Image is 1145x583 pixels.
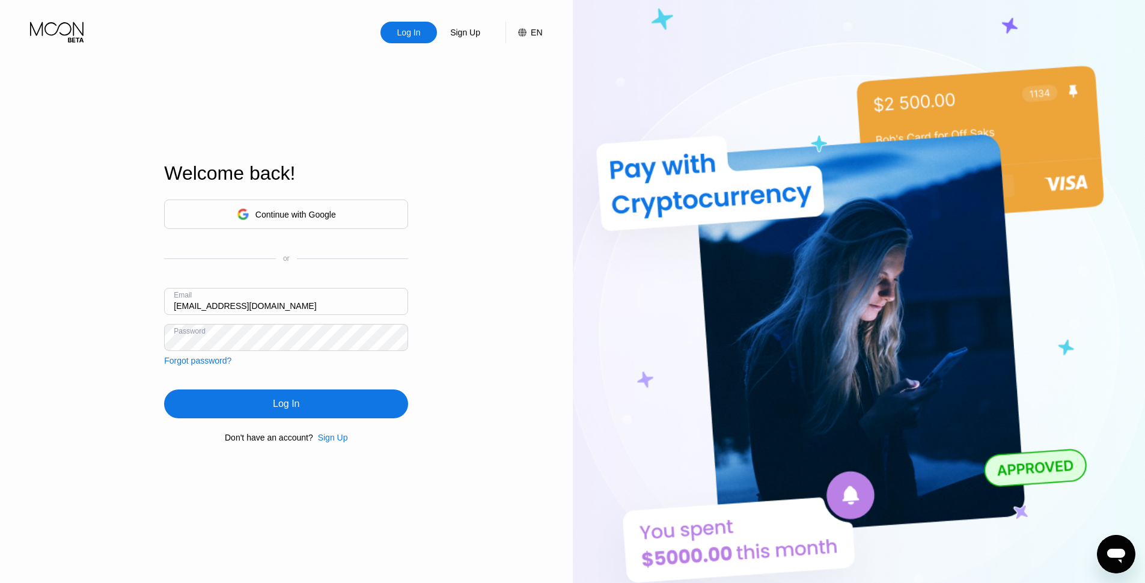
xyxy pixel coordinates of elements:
div: Forgot password? [164,356,231,365]
div: Sign Up [318,433,348,442]
div: Log In [396,26,422,38]
div: Log In [273,398,299,410]
div: Log In [164,389,408,418]
iframe: Кнопка запуска окна обмена сообщениями [1097,535,1135,573]
div: or [283,254,290,263]
div: EN [531,28,542,37]
div: Continue with Google [255,210,336,219]
div: Continue with Google [164,200,408,229]
div: EN [505,22,542,43]
div: Welcome back! [164,162,408,185]
div: Sign Up [437,22,493,43]
div: Email [174,291,192,299]
div: Password [174,327,206,335]
div: Sign Up [449,26,481,38]
div: Log In [380,22,437,43]
div: Don't have an account? [225,433,313,442]
div: Sign Up [313,433,348,442]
